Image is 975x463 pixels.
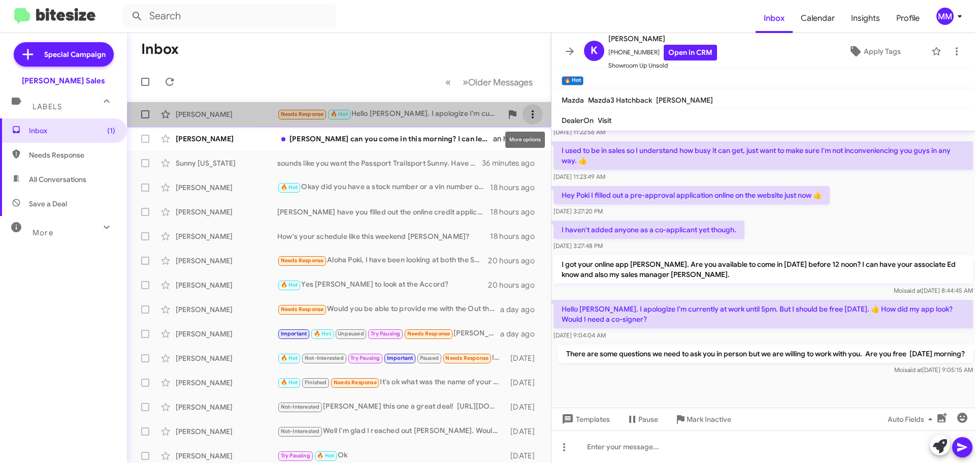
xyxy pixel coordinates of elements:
div: [DATE] [505,451,543,461]
small: 🔥 Hot [562,76,583,85]
button: MM [928,8,964,25]
div: Well I'm glad I reached out [PERSON_NAME]. Would you have some time to come for a visit with my s... [277,425,505,437]
span: Important [281,330,307,337]
span: [PERSON_NAME] [608,33,717,45]
p: Hello [PERSON_NAME]. I apologize I'm currently at work until 5pm. But I should be free [DATE]. 👍 ... [554,300,973,328]
div: [PERSON_NAME] [176,402,277,412]
span: Finished [305,379,327,386]
div: [PERSON_NAME] [176,256,277,266]
div: [PERSON_NAME] [176,304,277,315]
p: I got your online app [PERSON_NAME]. Are you available to come in [DATE] before 12 noon? I can ha... [554,255,973,284]
a: Calendar [793,4,843,33]
span: [DATE] 3:27:48 PM [554,242,603,250]
span: Not-Interested [281,404,320,410]
span: Mazda3 Hatchback [588,96,652,105]
span: Needs Response [281,306,324,313]
span: Save a Deal [29,199,67,209]
div: [PERSON_NAME] [176,353,277,363]
button: Previous [439,72,457,92]
div: an hour ago [493,134,543,144]
span: [DATE] 11:23:49 AM [554,173,605,180]
div: [PERSON_NAME]. I am touching base - I am ready to put down a hold deposit and I see you have a bl... [277,328,500,339]
a: Insights [843,4,888,33]
button: Pause [618,410,666,428]
input: Search [123,4,336,28]
div: [PERSON_NAME] can you come in this morning? I can let [PERSON_NAME] know you are coming and also ... [277,134,493,144]
span: [PERSON_NAME] [656,96,713,105]
span: [PHONE_NUMBER] [608,45,717,60]
button: Next [457,72,539,92]
div: 20 hours ago [488,256,543,266]
span: Not-Interested [281,428,320,435]
div: [PERSON_NAME] this one a great deal! [URL][DOMAIN_NAME][US_VEHICLE_IDENTIFICATION_NUMBER] When ca... [277,401,505,413]
span: DealerOn [562,116,594,125]
div: [PERSON_NAME] [176,207,277,217]
span: All Conversations [29,174,86,184]
button: Templates [551,410,618,428]
div: 18 hours ago [490,182,543,193]
span: [DATE] 3:27:20 PM [554,207,603,215]
div: a day ago [500,329,543,339]
p: I used to be in sales so I understand how busy it can get, just want to make sure I'm not inconve... [554,141,973,170]
span: [DATE] 11:22:56 AM [554,128,605,136]
a: Special Campaign [14,42,114,67]
span: « [445,76,451,88]
span: Mazda [562,96,584,105]
span: Needs Response [445,355,489,361]
span: Needs Response [281,257,324,264]
button: Mark Inactive [666,410,739,428]
div: [PERSON_NAME] [176,231,277,241]
span: Showroom Up Unsold [608,60,717,71]
div: a day ago [500,304,543,315]
span: Not-Interested [305,355,344,361]
div: [DATE] [505,426,543,437]
span: (1) [107,126,115,136]
div: MM [936,8,954,25]
span: 🔥 Hot [281,282,298,288]
div: [PERSON_NAME] [176,378,277,388]
span: Labels [32,102,62,111]
span: Apply Tags [864,42,901,60]
div: 20 hours ago [488,280,543,290]
span: 🔥 Hot [317,452,334,459]
div: Okay did you have a stock number or a vin number or a CRV you want in our inventory? [277,181,490,193]
span: 🔥 Hot [281,184,298,191]
div: More options [505,132,545,148]
span: [DATE] 9:04:04 AM [554,331,606,339]
span: Older Messages [468,77,533,88]
div: [DATE] [505,402,543,412]
div: 18 hours ago [490,207,543,217]
div: I will and thank you so much [277,352,505,364]
p: Hey Poki I filled out a pre-approval application online on the website just now 👍 [554,186,830,204]
div: 36 minutes ago [482,158,543,168]
span: Try Pausing [371,330,400,337]
span: Try Pausing [281,452,310,459]
span: Paused [420,355,439,361]
button: Apply Tags [822,42,926,60]
span: 🔥 Hot [331,111,348,117]
div: Sunny [US_STATE] [176,158,277,168]
span: More [32,228,53,237]
div: [PERSON_NAME] [176,426,277,437]
span: 🔥 Hot [281,379,298,386]
div: [DATE] [505,378,543,388]
div: [PERSON_NAME] [176,451,277,461]
div: Would you be able to provide me with the Out the Door price of the 2025 Honda Pilot EX-L Radiant Red [277,303,500,315]
p: There are some questions we need to ask you in person but we are willing to work with you. Are yo... [558,345,973,363]
h1: Inbox [141,41,179,57]
span: Special Campaign [44,49,106,59]
div: Hello [PERSON_NAME]. I apologize I'm currently at work until 5pm. But I should be free [DATE]. 👍 ... [277,108,502,120]
div: How's your schedule like this weekend [PERSON_NAME]? [277,231,490,241]
div: [PERSON_NAME] [176,109,277,119]
div: [PERSON_NAME] [176,182,277,193]
a: Inbox [756,4,793,33]
span: Needs Response [29,150,115,160]
div: 18 hours ago [490,231,543,241]
span: Important [387,355,413,361]
a: Profile [888,4,928,33]
button: Auto Fields [880,410,945,428]
span: Unpaused [338,330,364,337]
div: [PERSON_NAME] [176,134,277,144]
